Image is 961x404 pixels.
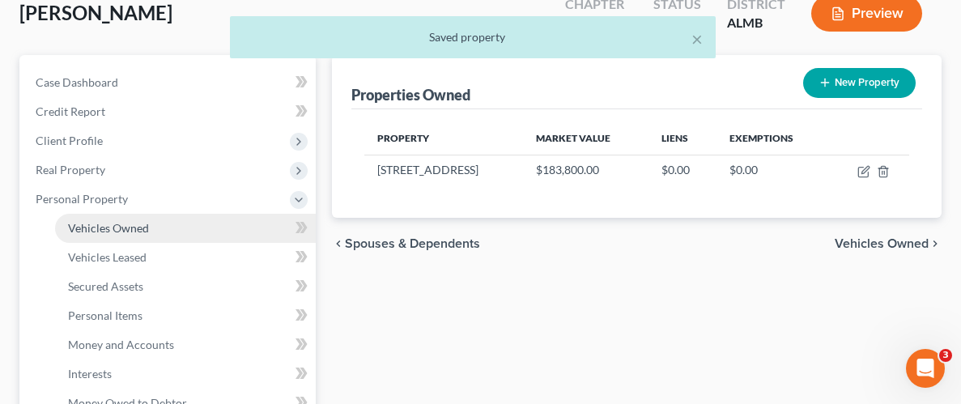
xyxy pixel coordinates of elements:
[243,29,703,45] div: Saved property
[36,192,128,206] span: Personal Property
[345,237,480,250] span: Spouses & Dependents
[68,367,112,381] span: Interests
[68,338,174,351] span: Money and Accounts
[55,359,316,389] a: Interests
[351,85,470,104] div: Properties Owned
[68,250,147,264] span: Vehicles Leased
[55,330,316,359] a: Money and Accounts
[332,237,345,250] i: chevron_left
[364,155,523,185] td: [STREET_ADDRESS]
[727,14,785,32] div: ALMB
[523,155,648,185] td: $183,800.00
[653,14,701,32] div: Lead
[23,97,316,126] a: Credit Report
[565,14,627,32] div: Chapter
[835,237,929,250] span: Vehicles Owned
[55,243,316,272] a: Vehicles Leased
[364,122,523,155] th: Property
[803,68,916,98] button: New Property
[332,237,480,250] button: chevron_left Spouses & Dependents
[19,1,172,24] span: [PERSON_NAME]
[691,29,703,49] button: ×
[613,15,627,30] span: 13
[36,104,105,118] span: Credit Report
[716,155,829,185] td: $0.00
[648,155,716,185] td: $0.00
[36,75,118,89] span: Case Dashboard
[929,237,942,250] i: chevron_right
[55,214,316,243] a: Vehicles Owned
[906,349,945,388] iframe: Intercom live chat
[68,279,143,293] span: Secured Assets
[939,349,952,362] span: 3
[55,272,316,301] a: Secured Assets
[36,163,105,176] span: Real Property
[835,237,942,250] button: Vehicles Owned chevron_right
[648,122,716,155] th: Liens
[23,68,316,97] a: Case Dashboard
[68,308,142,322] span: Personal Items
[55,301,316,330] a: Personal Items
[68,221,149,235] span: Vehicles Owned
[36,134,103,147] span: Client Profile
[716,122,829,155] th: Exemptions
[523,122,648,155] th: Market Value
